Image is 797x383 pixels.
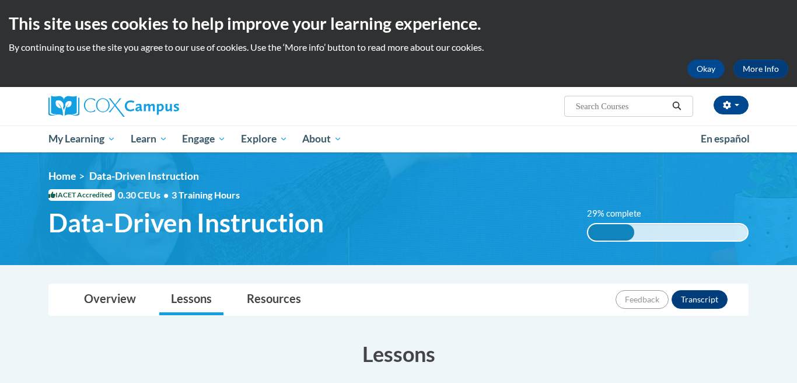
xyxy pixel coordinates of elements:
span: Engage [182,132,226,146]
button: Okay [687,60,725,78]
span: 3 Training Hours [172,189,240,200]
span: • [163,189,169,200]
span: My Learning [48,132,116,146]
span: En español [701,133,750,145]
div: 29% complete [588,224,634,241]
span: IACET Accredited [48,189,115,201]
span: Data-Driven Instruction [48,207,324,238]
button: Feedback [616,290,669,309]
button: Account Settings [714,96,749,114]
a: About [295,126,350,152]
a: Explore [233,126,295,152]
a: Resources [235,284,313,315]
input: Search Courses [575,99,668,113]
span: Explore [241,132,288,146]
a: Overview [72,284,148,315]
a: Engage [174,126,233,152]
div: Main menu [31,126,766,152]
h3: Lessons [48,339,749,368]
a: Cox Campus [48,96,270,117]
a: En español [693,127,757,151]
button: Search [668,99,686,113]
a: Learn [123,126,175,152]
a: Home [48,170,76,182]
label: 29% complete [587,207,654,220]
a: Lessons [159,284,223,315]
a: More Info [733,60,788,78]
span: Learn [131,132,167,146]
h2: This site uses cookies to help improve your learning experience. [9,12,788,35]
span: About [302,132,342,146]
img: Cox Campus [48,96,179,117]
span: 0.30 CEUs [118,189,172,201]
span: Data-Driven Instruction [89,170,199,182]
a: My Learning [41,126,123,152]
p: By continuing to use the site you agree to our use of cookies. Use the ‘More info’ button to read... [9,41,788,54]
button: Transcript [672,290,728,309]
